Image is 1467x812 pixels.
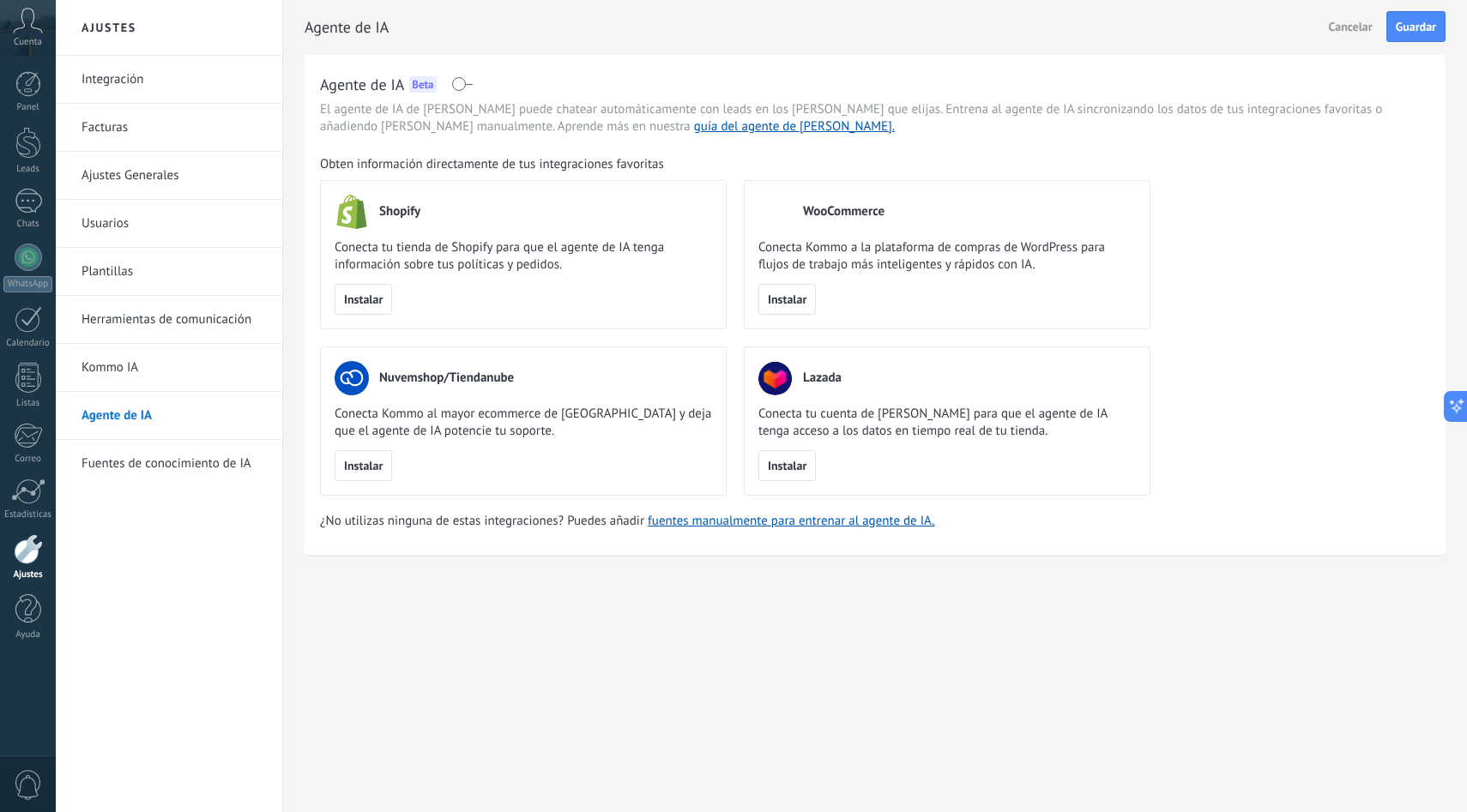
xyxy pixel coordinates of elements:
[56,296,282,344] li: Herramientas de comunicación
[14,37,42,48] span: Cuenta
[344,460,383,472] span: Instalar
[1329,21,1373,33] span: Cancelar
[1386,11,1446,42] button: Guardar
[3,164,53,175] div: Leads
[758,406,1136,440] span: Conecta tu cuenta de [PERSON_NAME] para que el agente de IA tenga acceso a los datos en tiempo re...
[803,203,884,220] span: WooCommerce
[335,406,712,440] span: Conecta Kommo al mayor ecommerce de [GEOGRAPHIC_DATA] y deja que el agente de IA potencie tu sopo...
[335,284,392,315] button: Instalar
[768,293,806,305] span: Instalar
[56,56,282,104] li: Integración
[320,101,1430,135] span: El agente de IA de [PERSON_NAME] puede chatear automáticamente con leads en los [PERSON_NAME] que...
[320,513,648,530] span: ¿No utilizas ninguna de estas integraciones? Puedes añadir
[758,239,1136,274] span: Conecta Kommo a la plataforma de compras de WordPress para flujos de trabajo más inteligentes y r...
[81,440,265,488] a: Fuentes de conocimiento de IA
[803,370,842,387] span: Lazada
[3,219,53,230] div: Chats
[648,513,934,529] a: fuentes manualmente para entrenar al agente de IA.
[768,460,806,472] span: Instalar
[758,284,816,315] button: Instalar
[81,56,265,104] a: Integración
[305,10,1321,45] h2: Agente de IA
[56,440,282,487] li: Fuentes de conocimiento de IA
[3,629,53,641] div: Ayuda
[56,200,282,248] li: Usuarios
[56,392,282,440] li: Agente de IA
[1396,21,1436,33] span: Guardar
[81,200,265,248] a: Usuarios
[694,118,895,135] a: guía del agente de [PERSON_NAME].
[56,248,282,296] li: Plantillas
[3,398,53,409] div: Listas
[81,248,265,296] a: Plantillas
[758,450,816,481] button: Instalar
[56,104,282,152] li: Facturas
[379,370,514,387] span: Nuvemshop/Tiendanube
[3,454,53,465] div: Correo
[3,338,53,349] div: Calendario
[81,296,265,344] a: Herramientas de comunicación
[335,450,392,481] button: Instalar
[3,102,53,113] div: Panel
[56,152,282,200] li: Ajustes Generales
[3,509,53,520] div: Estadísticas
[409,76,436,93] div: Beta
[1321,14,1380,39] button: Cancelar
[81,392,265,440] a: Agente de IA
[379,203,420,220] span: Shopify
[344,293,383,305] span: Instalar
[81,152,265,200] a: Ajustes Generales
[3,569,53,580] div: Ajustes
[320,74,404,95] h2: Agente de IA
[81,104,265,152] a: Facturas
[81,344,265,392] a: Kommo IA
[3,276,52,292] div: WhatsApp
[320,156,664,173] span: Obten información directamente de tus integraciones favoritas
[335,239,712,274] span: Conecta tu tienda de Shopify para que el agente de IA tenga información sobre tus políticas y ped...
[56,344,282,392] li: Kommo IA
